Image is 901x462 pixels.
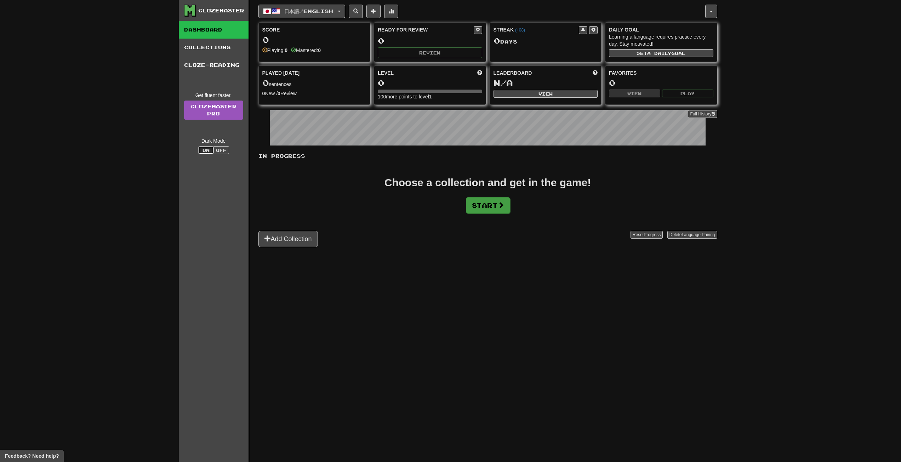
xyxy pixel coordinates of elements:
[291,47,321,54] div: Mastered:
[667,231,717,239] button: DeleteLanguage Pairing
[258,5,345,18] button: 日本語/English
[378,47,482,58] button: Review
[213,146,229,154] button: Off
[384,177,591,188] div: Choose a collection and get in the game!
[494,90,598,98] button: View
[477,69,482,76] span: Score more points to level up
[378,69,394,76] span: Level
[198,7,244,14] div: Clozemaster
[378,26,474,33] div: Ready for Review
[494,35,500,45] span: 0
[378,79,482,87] div: 0
[198,146,214,154] button: On
[593,69,598,76] span: This week in points, UTC
[609,79,713,87] div: 0
[494,78,513,88] span: N/A
[682,232,715,237] span: Language Pairing
[262,26,367,33] div: Score
[258,231,318,247] button: Add Collection
[378,36,482,45] div: 0
[609,33,713,47] div: Learning a language requires practice every day. Stay motivated!
[179,21,249,39] a: Dashboard
[262,78,269,88] span: 0
[378,93,482,100] div: 100 more points to level 1
[278,91,280,96] strong: 0
[184,101,243,120] a: ClozemasterPro
[609,90,660,97] button: View
[262,47,288,54] div: Playing:
[285,47,287,53] strong: 0
[366,5,381,18] button: Add sentence to collection
[384,5,398,18] button: More stats
[662,90,713,97] button: Play
[318,47,321,53] strong: 0
[609,26,713,33] div: Daily Goal
[609,49,713,57] button: Seta dailygoal
[631,231,663,239] button: ResetProgress
[179,56,249,74] a: Cloze-Reading
[466,197,510,213] button: Start
[644,232,661,237] span: Progress
[262,79,367,88] div: sentences
[609,69,713,76] div: Favorites
[184,92,243,99] div: Get fluent faster.
[262,35,367,44] div: 0
[284,8,333,14] span: 日本語 / English
[349,5,363,18] button: Search sentences
[262,91,265,96] strong: 0
[647,51,671,56] span: a daily
[494,69,532,76] span: Leaderboard
[184,137,243,144] div: Dark Mode
[515,28,525,33] a: (+08)
[494,26,579,33] div: Streak
[688,110,717,118] button: Full History
[262,69,300,76] span: Played [DATE]
[179,39,249,56] a: Collections
[262,90,367,97] div: New / Review
[5,452,59,460] span: Open feedback widget
[258,153,717,160] p: In Progress
[494,36,598,45] div: Day s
